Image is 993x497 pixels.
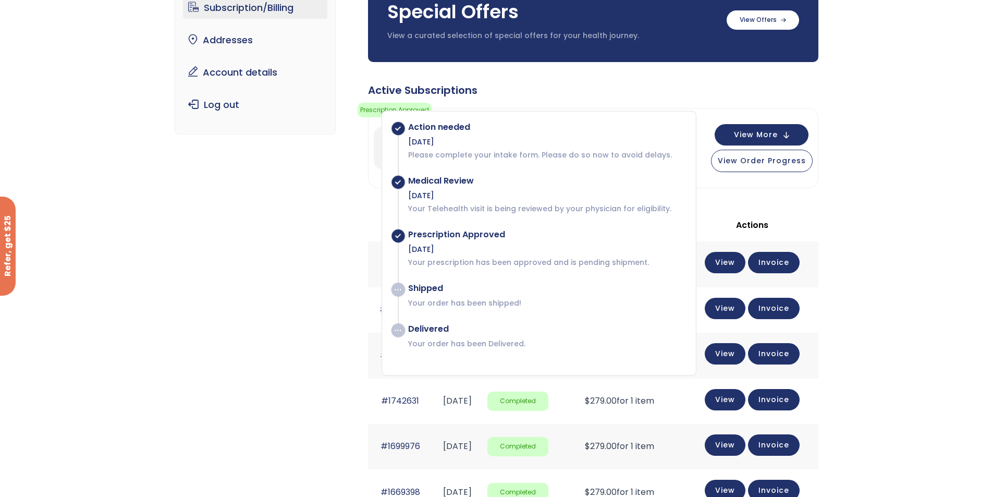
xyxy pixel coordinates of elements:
a: #1864957 [379,304,421,316]
a: Invoice [748,343,800,365]
span: Completed [487,437,548,456]
a: View [705,434,745,456]
span: Actions [736,219,768,231]
a: View [705,389,745,410]
a: Invoice [748,434,800,456]
a: Invoice [748,389,800,410]
button: View Order Progress [711,150,813,172]
time: [DATE] [443,440,472,452]
button: View More [715,124,808,146]
p: Your order has been Delivered. [408,338,685,349]
div: Medical Review [408,176,685,186]
a: Invoice [748,252,800,273]
span: $ [585,395,590,407]
div: Delivered [408,324,685,334]
div: [DATE] [408,190,685,201]
span: 279.00 [585,440,617,452]
td: for 1 item [554,379,685,424]
a: Addresses [183,29,327,51]
span: View Order Progress [718,155,806,166]
div: [DATE] [408,137,685,147]
div: Active Subscriptions [368,83,818,98]
a: View [705,343,745,365]
span: Prescription Approved [358,103,432,117]
a: Log out [183,94,327,116]
a: View [705,298,745,319]
span: View More [734,131,778,138]
div: Action needed [408,122,685,132]
a: #1742631 [381,395,419,407]
time: [DATE] [443,395,472,407]
p: Your prescription has been approved and is pending shipment. [408,257,685,268]
a: #1699976 [381,440,420,452]
span: 279.00 [585,395,617,407]
a: Account details [183,62,327,83]
p: Please complete your intake form. Please do so now to avoid delays. [408,150,685,160]
a: View [705,252,745,273]
p: View a curated selection of special offers for your health journey. [387,31,716,41]
a: Invoice [748,298,800,319]
div: Shipped [408,283,685,294]
p: Your Telehealth visit is being reviewed by your physician for eligibility. [408,203,685,214]
td: for 1 item [554,424,685,469]
p: Your order has been shipped! [408,298,685,308]
span: $ [585,440,590,452]
div: Prescription Approved [408,229,685,240]
a: #1806602 [380,349,421,361]
span: Completed [487,392,548,411]
div: [DATE] [408,244,685,254]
